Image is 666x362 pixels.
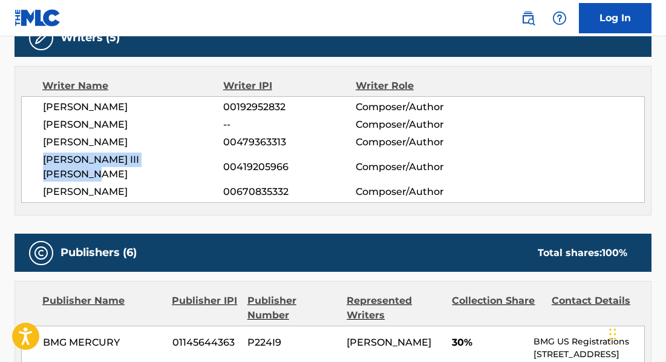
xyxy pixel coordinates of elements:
div: Represented Writers [347,294,443,323]
span: 00670835332 [223,185,356,199]
div: Publisher Name [42,294,163,323]
span: [PERSON_NAME] [43,117,223,132]
span: [PERSON_NAME] [43,100,223,114]
div: Publisher IPI [172,294,238,323]
span: 00479363313 [223,135,356,150]
span: 100 % [602,247,627,258]
h5: Writers (5) [60,31,120,45]
div: Writer Name [42,79,223,93]
img: help [552,11,567,25]
span: [PERSON_NAME] [347,337,431,348]
span: 30% [452,335,524,350]
div: Contact Details [552,294,642,323]
span: [PERSON_NAME] III [PERSON_NAME] [43,153,223,182]
a: Public Search [516,6,540,30]
div: Total shares: [538,246,627,260]
div: Writer IPI [223,79,356,93]
iframe: Chat Widget [606,304,666,362]
img: Writers [34,31,48,45]
div: Help [547,6,572,30]
img: MLC Logo [15,9,61,27]
span: Composer/Author [356,100,476,114]
span: 01145644363 [172,335,238,350]
div: Writer Role [356,79,476,93]
span: [PERSON_NAME] [43,185,223,199]
span: 00192952832 [223,100,356,114]
span: 00419205966 [223,160,356,174]
div: Publisher Number [247,294,338,323]
p: BMG US Registrations [534,335,644,348]
div: Collection Share [452,294,542,323]
span: Composer/Author [356,185,476,199]
span: Composer/Author [356,160,476,174]
h5: Publishers (6) [60,246,137,260]
span: BMG MERCURY [43,335,163,350]
span: Composer/Author [356,117,476,132]
img: Publishers [34,246,48,260]
img: search [521,11,535,25]
span: Composer/Author [356,135,476,150]
span: -- [223,117,356,132]
a: Log In [579,3,651,33]
div: Drag [609,316,616,352]
span: [PERSON_NAME] [43,135,223,150]
span: P224I9 [247,335,338,350]
p: [STREET_ADDRESS] [534,348,644,361]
